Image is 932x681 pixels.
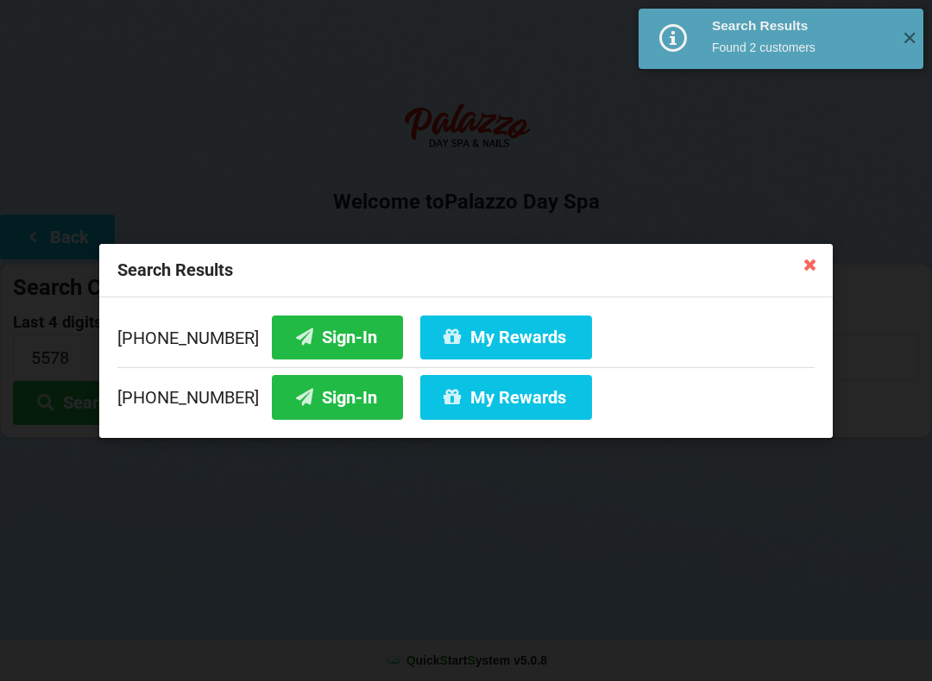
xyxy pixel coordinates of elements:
div: Search Results [99,244,833,297]
div: [PHONE_NUMBER] [117,366,815,419]
button: Sign-In [272,315,403,359]
button: Sign-In [272,375,403,419]
button: My Rewards [420,315,592,359]
div: Found 2 customers [712,39,889,56]
div: [PHONE_NUMBER] [117,315,815,366]
button: My Rewards [420,375,592,419]
div: Search Results [712,17,889,34]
